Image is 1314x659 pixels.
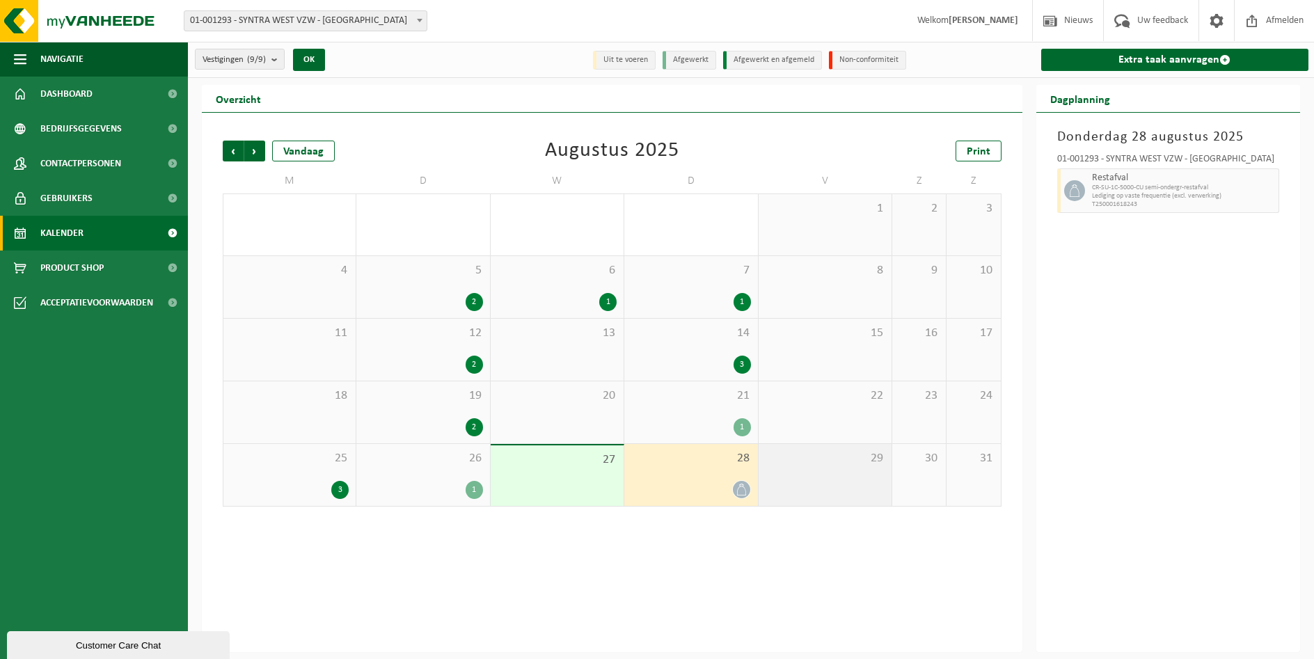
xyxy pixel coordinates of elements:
[899,263,939,278] span: 9
[1057,154,1280,168] div: 01-001293 - SYNTRA WEST VZW - [GEOGRAPHIC_DATA]
[899,326,939,341] span: 16
[466,356,483,374] div: 2
[1041,49,1309,71] a: Extra taak aanvragen
[545,141,679,161] div: Augustus 2025
[1092,200,1276,209] span: T250001618243
[230,326,349,341] span: 11
[766,263,885,278] span: 8
[293,49,325,71] button: OK
[723,51,822,70] li: Afgewerkt en afgemeld
[247,55,266,64] count: (9/9)
[899,201,939,216] span: 2
[892,168,947,193] td: Z
[498,326,617,341] span: 13
[1092,192,1276,200] span: Lediging op vaste frequentie (excl. verwerking)
[1057,127,1280,148] h3: Donderdag 28 augustus 2025
[953,201,993,216] span: 3
[363,388,482,404] span: 19
[766,388,885,404] span: 22
[40,42,84,77] span: Navigatie
[498,263,617,278] span: 6
[223,168,356,193] td: M
[7,628,232,659] iframe: chat widget
[631,263,750,278] span: 7
[184,10,427,31] span: 01-001293 - SYNTRA WEST VZW - SINT-MICHIELS
[953,388,993,404] span: 24
[40,251,104,285] span: Product Shop
[829,51,906,70] li: Non-conformiteit
[356,168,490,193] td: D
[663,51,716,70] li: Afgewerkt
[230,263,349,278] span: 4
[40,285,153,320] span: Acceptatievoorwaarden
[953,326,993,341] span: 17
[363,451,482,466] span: 26
[734,418,751,436] div: 1
[230,388,349,404] span: 18
[498,452,617,468] span: 27
[203,49,266,70] span: Vestigingen
[631,451,750,466] span: 28
[40,181,93,216] span: Gebruikers
[953,263,993,278] span: 10
[331,481,349,499] div: 3
[244,141,265,161] span: Volgende
[202,85,275,112] h2: Overzicht
[1092,173,1276,184] span: Restafval
[272,141,335,161] div: Vandaag
[631,388,750,404] span: 21
[624,168,758,193] td: D
[40,77,93,111] span: Dashboard
[599,293,617,311] div: 1
[195,49,285,70] button: Vestigingen(9/9)
[223,141,244,161] span: Vorige
[40,216,84,251] span: Kalender
[593,51,656,70] li: Uit te voeren
[949,15,1018,26] strong: [PERSON_NAME]
[947,168,1001,193] td: Z
[40,111,122,146] span: Bedrijfsgegevens
[363,263,482,278] span: 5
[363,326,482,341] span: 12
[1092,184,1276,192] span: CR-SU-1C-5000-CU semi-ondergr-restafval
[466,293,483,311] div: 2
[967,146,990,157] span: Print
[631,326,750,341] span: 14
[766,201,885,216] span: 1
[953,451,993,466] span: 31
[40,146,121,181] span: Contactpersonen
[899,388,939,404] span: 23
[734,356,751,374] div: 3
[230,451,349,466] span: 25
[491,168,624,193] td: W
[1036,85,1124,112] h2: Dagplanning
[759,168,892,193] td: V
[766,326,885,341] span: 15
[766,451,885,466] span: 29
[956,141,1002,161] a: Print
[899,451,939,466] span: 30
[466,481,483,499] div: 1
[734,293,751,311] div: 1
[498,388,617,404] span: 20
[184,11,427,31] span: 01-001293 - SYNTRA WEST VZW - SINT-MICHIELS
[466,418,483,436] div: 2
